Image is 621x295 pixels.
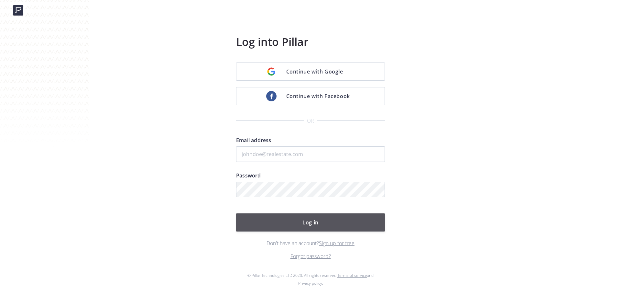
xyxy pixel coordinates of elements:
[290,253,331,260] a: Forgot password?
[247,272,374,287] p: © Pillar Technologies LTD 2020. All rights reserved. and .
[236,34,385,50] h3: Log into Pillar
[13,5,23,16] img: logo
[298,280,322,286] a: Privacy policy
[236,62,385,81] a: Continue with Google
[236,146,385,162] input: johndoe@realestate.com
[236,136,385,146] label: Email address
[236,87,385,105] a: Continue with Facebook
[236,213,385,232] button: Log in
[236,172,385,182] label: Password
[304,114,317,128] span: or
[236,239,385,247] p: Don't have an account?
[319,240,354,247] a: Sign up for free
[337,273,367,278] a: Terms of service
